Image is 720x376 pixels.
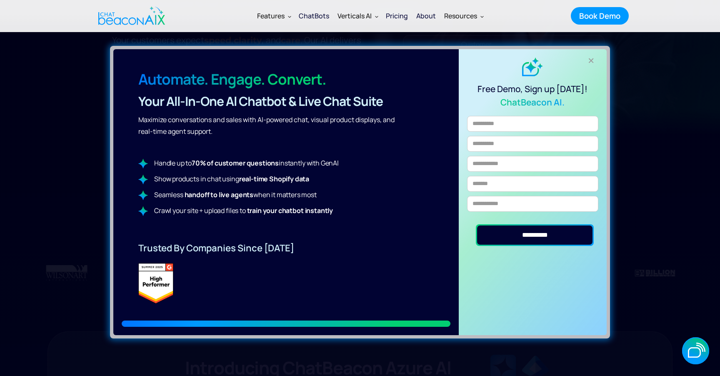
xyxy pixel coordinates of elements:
[585,54,598,68] div: +
[295,5,333,27] a: ChatBots
[500,96,565,108] strong: ChatBeacon AI.
[299,10,329,22] div: ChatBots
[416,10,436,22] div: About
[480,15,484,18] img: Dropdown
[444,10,477,22] div: Resources
[91,1,170,30] a: home
[138,93,408,110] h4: Your all-in-one Al Chatbot & Live Chat Suite
[257,10,285,22] div: Features
[138,114,408,137] p: Maximize conversations and sales with Al-powered chat, visual product displays, and real-time age...
[333,6,382,26] div: Verticals AI
[138,70,408,89] h3: Automate. Engage. Convert.
[253,6,295,26] div: Features
[337,10,372,22] div: Verticals AI
[375,15,378,18] img: Dropdown
[571,7,629,25] a: Book Demo
[579,10,620,21] div: Book Demo
[412,5,440,27] a: About
[467,116,598,246] form: Email Form
[467,76,598,109] div: Free Demo, Sign up [DATE]!
[288,15,291,18] img: Dropdown
[382,5,412,27] a: Pricing
[440,6,487,26] div: Resources
[386,10,408,22] div: Pricing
